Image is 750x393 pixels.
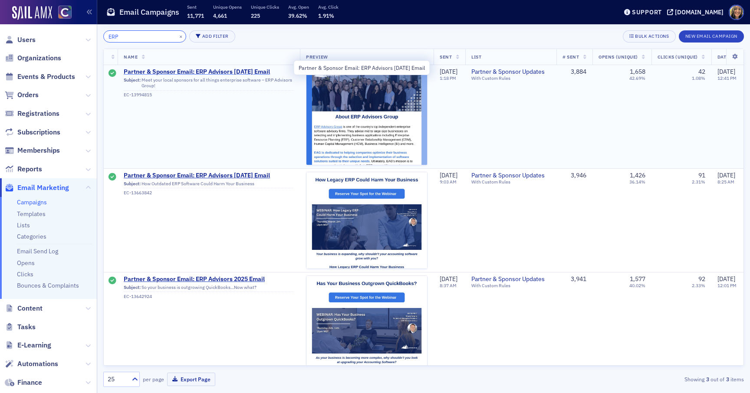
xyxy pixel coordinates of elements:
[251,4,279,10] p: Unique Clicks
[17,183,69,193] span: Email Marketing
[471,68,550,76] a: Partner & Sponsor Updates
[471,75,550,81] div: With Custom Rules
[177,32,185,40] button: ×
[187,4,204,10] p: Sent
[630,275,645,283] div: 1,577
[213,4,242,10] p: Unique Opens
[189,30,235,43] button: Add Filter
[692,283,705,288] div: 2.33%
[124,294,294,299] div: EC-13642924
[58,6,72,19] img: SailAMX
[562,275,586,283] div: 3,941
[12,6,52,20] a: SailAMX
[623,30,675,43] button: Bulk Actions
[471,54,481,60] span: List
[306,54,328,60] span: Preview
[630,68,645,76] div: 1,658
[692,179,705,185] div: 2.31%
[124,190,294,196] div: EC-13663842
[562,172,586,180] div: 3,946
[5,304,43,313] a: Content
[124,68,294,76] a: Partner & Sponsor Email: ERP Advisors [DATE] Email
[629,179,645,185] div: 36.14%
[471,172,550,180] a: Partner & Sponsor Updates
[5,53,61,63] a: Organizations
[17,53,61,63] span: Organizations
[124,172,294,180] a: Partner & Sponsor Email: ERP Advisors [DATE] Email
[717,171,735,179] span: [DATE]
[704,375,711,383] strong: 3
[717,282,737,288] time: 12:01 PM
[17,221,30,229] a: Lists
[440,54,452,60] span: Sent
[635,34,669,39] div: Bulk Actions
[17,233,46,240] a: Categories
[17,359,58,369] span: Automations
[318,12,334,19] span: 1.91%
[471,283,550,288] div: With Custom Rules
[17,90,39,100] span: Orders
[167,373,215,386] button: Export Page
[5,128,60,137] a: Subscriptions
[632,8,662,16] div: Support
[562,68,586,76] div: 3,884
[109,277,116,285] div: Sent
[698,275,705,283] div: 92
[5,183,69,193] a: Email Marketing
[17,322,36,332] span: Tasks
[440,171,457,179] span: [DATE]
[288,12,307,19] span: 39.62%
[17,304,43,313] span: Content
[658,54,698,60] span: Clicks (Unique)
[187,12,204,19] span: 11,771
[5,72,75,82] a: Events & Products
[124,77,141,88] span: Subject:
[5,164,42,174] a: Reports
[679,32,744,39] a: New Email Campaign
[5,341,51,350] a: E-Learning
[5,35,36,45] a: Users
[124,285,141,290] span: Subject:
[124,54,138,60] span: Name
[440,75,456,81] time: 1:18 PM
[124,181,141,187] span: Subject:
[5,322,36,332] a: Tasks
[5,378,42,387] a: Finance
[630,172,645,180] div: 1,426
[471,275,550,283] a: Partner & Sponsor Updates
[17,72,75,82] span: Events & Products
[52,6,72,20] a: View Homepage
[17,282,79,289] a: Bounces & Complaints
[675,8,724,16] div: [DOMAIN_NAME]
[17,341,51,350] span: E-Learning
[717,275,735,283] span: [DATE]
[698,68,705,76] div: 42
[5,90,39,100] a: Orders
[143,375,164,383] label: per page
[5,146,60,155] a: Memberships
[109,173,116,182] div: Sent
[17,128,60,137] span: Subscriptions
[294,60,430,75] div: Partner & Sponsor Email: ERP Advisors [DATE] Email
[471,179,550,185] div: With Custom Rules
[251,12,260,19] span: 225
[124,275,294,283] a: Partner & Sponsor Email: ERP Advisors 2025 Email
[17,35,36,45] span: Users
[5,109,59,118] a: Registrations
[629,283,645,288] div: 40.02%
[124,77,294,91] div: Meet your local sponsors for all things enterprise software – ERP Advisors Group!
[724,375,730,383] strong: 3
[17,109,59,118] span: Registrations
[440,179,457,185] time: 9:03 AM
[109,69,116,78] div: Sent
[17,164,42,174] span: Reports
[124,285,294,292] div: So your business is outgrowing QuickBooks…Now what?
[213,12,227,19] span: 4,661
[717,68,735,75] span: [DATE]
[124,92,294,98] div: EC-13994815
